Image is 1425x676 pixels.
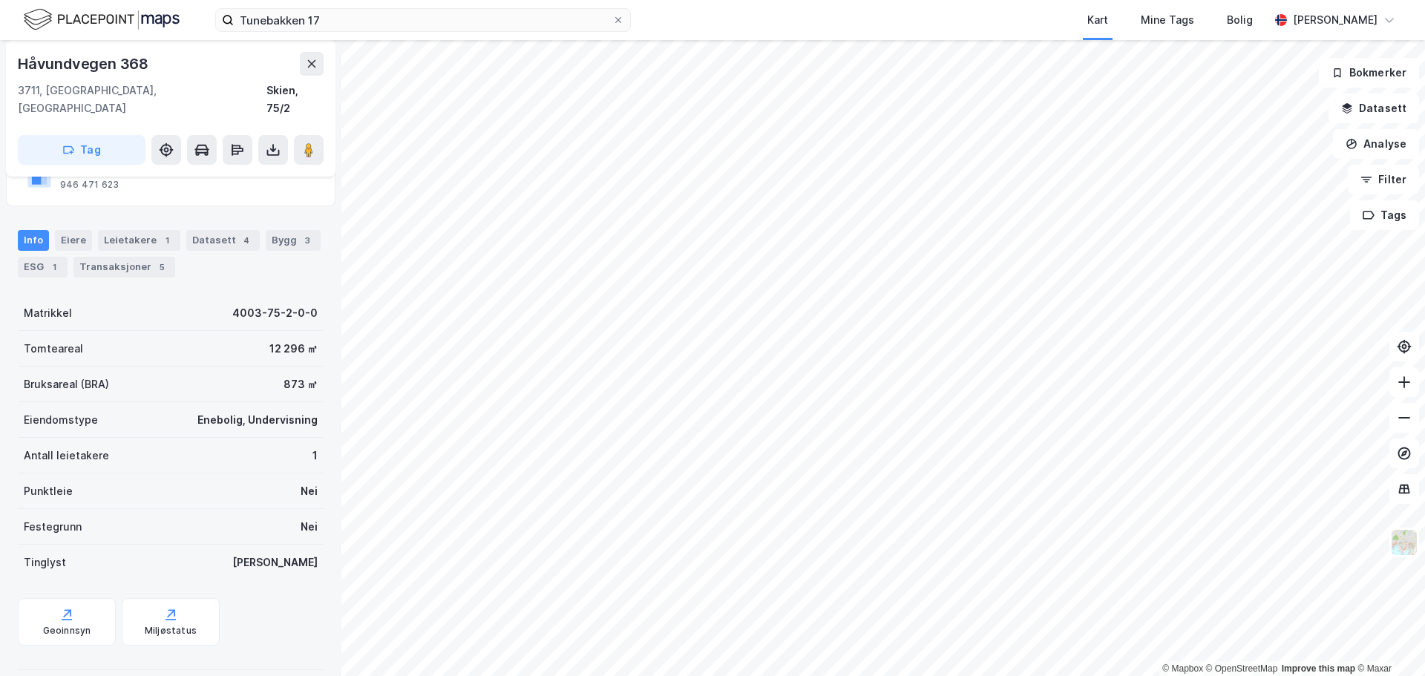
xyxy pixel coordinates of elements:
div: Tomteareal [24,340,83,358]
div: 873 ㎡ [284,375,318,393]
div: 1 [312,447,318,465]
div: Eiere [55,230,92,251]
div: Kontrollprogram for chat [1351,605,1425,676]
div: 3 [300,233,315,248]
button: Tag [18,135,145,165]
button: Datasett [1329,93,1419,123]
input: Søk på adresse, matrikkel, gårdeiere, leietakere eller personer [234,9,612,31]
div: 1 [47,260,62,275]
div: Antall leietakere [24,447,109,465]
a: OpenStreetMap [1206,663,1278,674]
div: Punktleie [24,482,73,500]
div: Datasett [186,230,260,251]
div: Bolig [1227,11,1253,29]
iframe: Chat Widget [1351,605,1425,676]
div: 4 [239,233,254,248]
div: Miljøstatus [145,625,197,637]
div: Håvundvegen 368 [18,52,151,76]
a: Improve this map [1282,663,1355,674]
div: Kart [1087,11,1108,29]
div: Mine Tags [1141,11,1194,29]
div: 1 [160,233,174,248]
img: Z [1390,528,1418,557]
div: Bruksareal (BRA) [24,375,109,393]
div: Tinglyst [24,554,66,571]
button: Tags [1350,200,1419,230]
button: Analyse [1333,129,1419,159]
div: [PERSON_NAME] [1293,11,1377,29]
div: Bygg [266,230,321,251]
div: Matrikkel [24,304,72,322]
img: logo.f888ab2527a4732fd821a326f86c7f29.svg [24,7,180,33]
div: Skien, 75/2 [266,82,324,117]
div: 3711, [GEOGRAPHIC_DATA], [GEOGRAPHIC_DATA] [18,82,266,117]
div: [PERSON_NAME] [232,554,318,571]
div: ESG [18,257,68,278]
div: Enebolig, Undervisning [197,411,318,429]
div: Leietakere [98,230,180,251]
div: 4003-75-2-0-0 [232,304,318,322]
div: Geoinnsyn [43,625,91,637]
a: Mapbox [1162,663,1203,674]
div: Eiendomstype [24,411,98,429]
div: 12 296 ㎡ [269,340,318,358]
button: Bokmerker [1319,58,1419,88]
button: Filter [1348,165,1419,194]
div: 946 471 623 [60,179,119,191]
div: Nei [301,482,318,500]
div: Festegrunn [24,518,82,536]
div: Nei [301,518,318,536]
div: Transaksjoner [73,257,175,278]
div: Info [18,230,49,251]
div: 5 [154,260,169,275]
